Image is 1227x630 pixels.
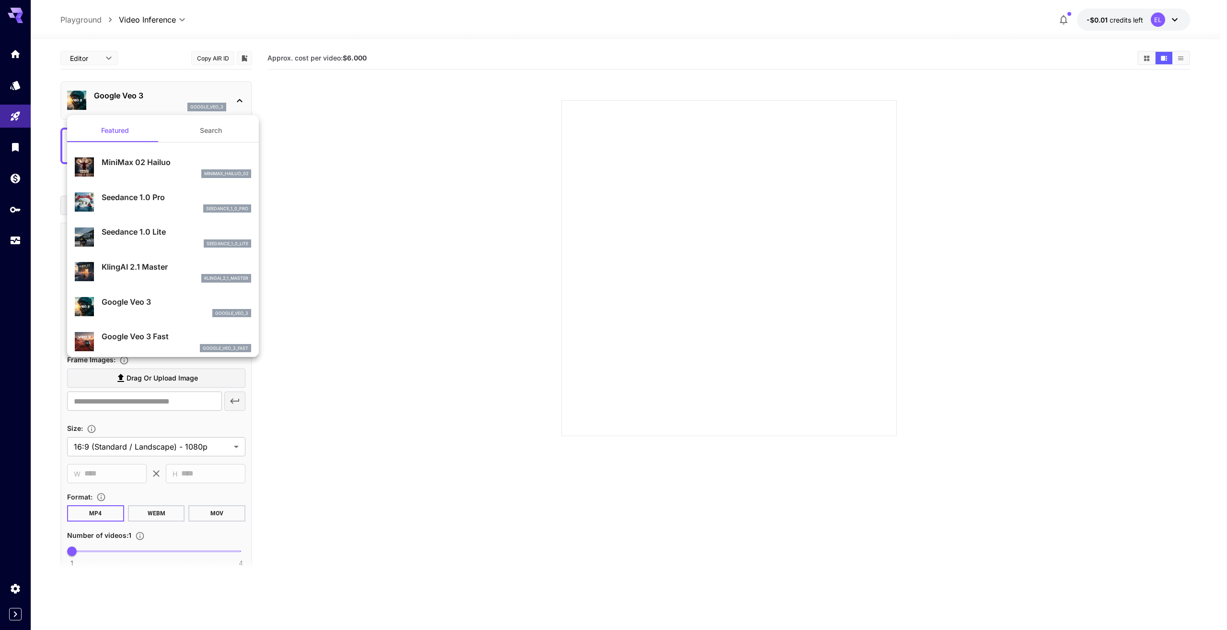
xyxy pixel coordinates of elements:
[75,153,251,182] div: MiniMax 02 Hailuominimax_hailuo_02
[204,170,248,177] p: minimax_hailuo_02
[102,296,251,308] p: Google Veo 3
[204,275,248,282] p: klingai_2_1_master
[102,331,251,342] p: Google Veo 3 Fast
[203,345,248,352] p: google_veo_3_fast
[75,292,251,321] div: Google Veo 3google_veo_3
[207,240,248,247] p: seedance_1_0_lite
[102,191,251,203] p: Seedance 1.0 Pro
[102,156,251,168] p: MiniMax 02 Hailuo
[75,257,251,286] div: KlingAI 2.1 Masterklingai_2_1_master
[75,188,251,217] div: Seedance 1.0 Proseedance_1_0_pro
[75,222,251,251] div: Seedance 1.0 Liteseedance_1_0_lite
[67,119,163,142] button: Featured
[215,310,248,317] p: google_veo_3
[163,119,259,142] button: Search
[102,226,251,238] p: Seedance 1.0 Lite
[102,261,251,273] p: KlingAI 2.1 Master
[75,327,251,356] div: Google Veo 3 Fastgoogle_veo_3_fast
[206,205,248,212] p: seedance_1_0_pro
